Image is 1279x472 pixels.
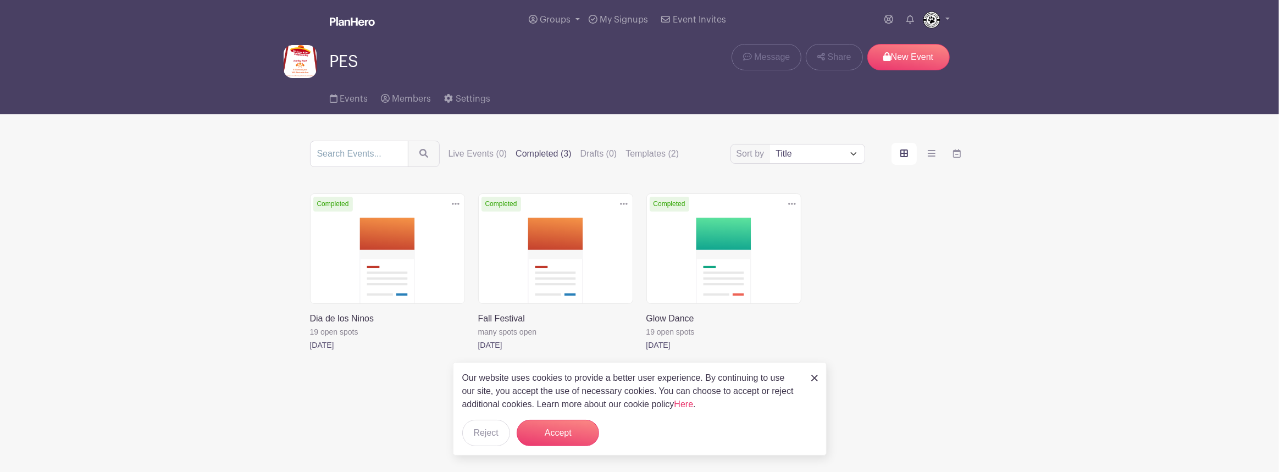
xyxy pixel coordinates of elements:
a: Share [806,44,862,70]
span: My Signups [600,15,648,24]
input: Search Events... [310,141,408,167]
span: PES [330,53,359,71]
div: order and view [892,143,970,165]
a: Message [732,44,801,70]
div: filters [449,147,679,160]
span: Message [754,51,790,64]
label: Completed (3) [516,147,571,160]
p: New Event [867,44,950,70]
a: Events [330,79,368,114]
button: Accept [517,420,599,446]
span: Share [828,51,851,64]
a: Members [381,79,431,114]
label: Live Events (0) [449,147,507,160]
span: Members [392,95,431,103]
span: Event Invites [673,15,726,24]
span: Events [340,95,368,103]
img: close_button-5f87c8562297e5c2d7936805f587ecaba9071eb48480494691a3f1689db116b3.svg [811,375,818,381]
button: Reject [462,420,510,446]
img: Pennington%20PTO%201%20Color%20Logo.png [923,11,940,29]
label: Sort by [737,147,768,160]
img: logo_white-6c42ec7e38ccf1d336a20a19083b03d10ae64f83f12c07503d8b9e83406b4c7d.svg [330,17,375,26]
a: Here [674,399,694,409]
a: Settings [444,79,490,114]
label: Templates (2) [625,147,679,160]
label: Drafts (0) [580,147,617,160]
img: Red%20And%20Cream%20Modern%20Carnival%20Poster.png [284,45,317,78]
span: Groups [540,15,571,24]
span: Settings [456,95,490,103]
p: Our website uses cookies to provide a better user experience. By continuing to use our site, you ... [462,371,800,411]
